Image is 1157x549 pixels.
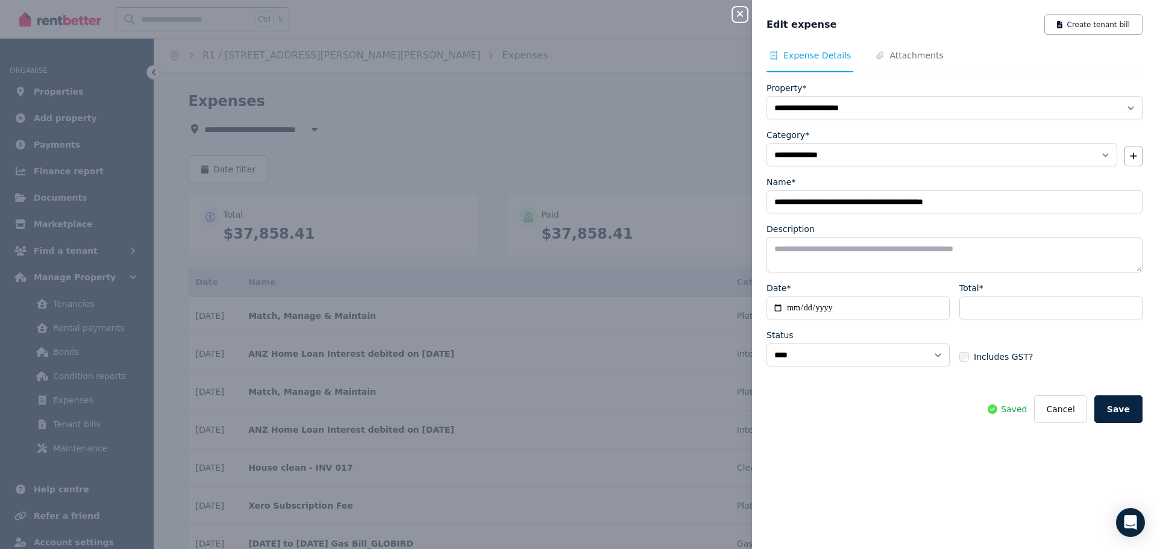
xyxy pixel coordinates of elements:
label: Status [767,329,794,341]
button: Cancel [1034,395,1086,423]
span: Edit expense [767,17,836,32]
button: Create tenant bill [1044,14,1143,35]
input: Includes GST? [959,352,969,362]
span: Attachments [889,49,943,61]
button: Save [1094,395,1143,423]
span: Saved [1001,403,1027,415]
label: Name* [767,176,795,188]
span: Expense Details [783,49,851,61]
label: Property* [767,82,806,94]
nav: Tabs [767,49,1143,72]
span: Includes GST? [974,351,1033,363]
label: Total* [959,282,983,294]
div: Open Intercom Messenger [1116,508,1145,537]
label: Description [767,223,815,235]
label: Category* [767,129,809,141]
label: Date* [767,282,791,294]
